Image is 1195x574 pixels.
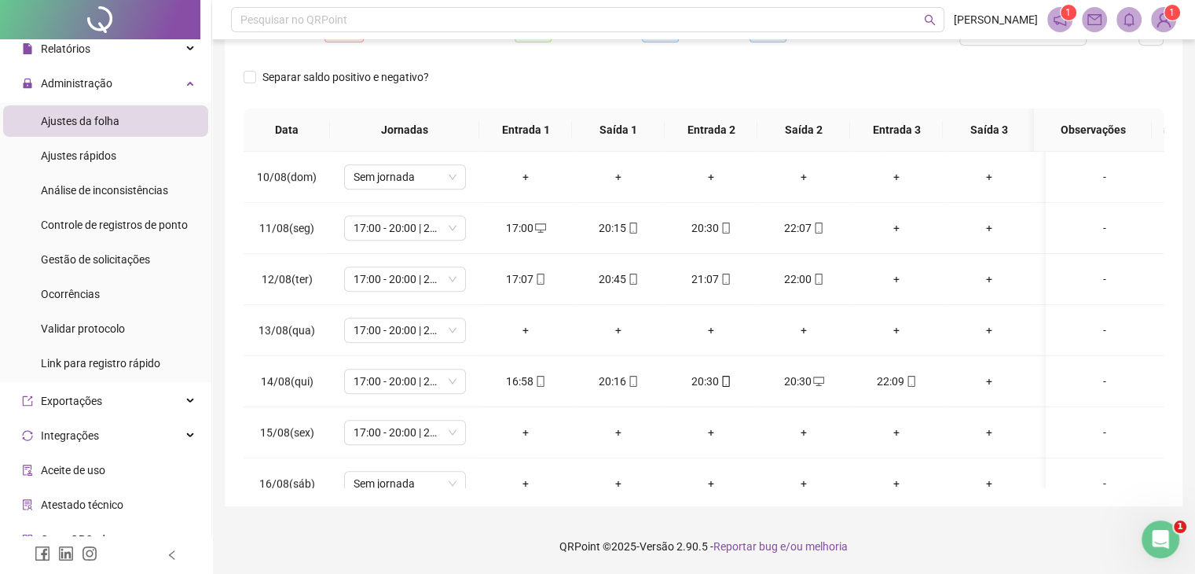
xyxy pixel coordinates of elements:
span: 11/08(seg) [259,222,314,234]
span: mobile [812,274,824,285]
span: mail [1087,13,1102,27]
div: 22:00 [770,270,838,288]
div: + [863,322,930,339]
span: 15/08(sex) [260,426,314,439]
div: + [863,270,930,288]
th: Entrada 3 [850,109,943,152]
div: 20:16 [585,373,652,390]
img: 86455 [1152,8,1175,31]
sup: Atualize o seu contato no menu Meus Dados [1164,5,1180,20]
span: Integrações [41,429,99,442]
div: + [770,168,838,186]
span: Link para registro rápido [41,357,160,370]
span: lock [22,78,33,89]
span: mobile [533,274,546,285]
span: 14/08(qui) [261,375,313,388]
span: 1 [1169,7,1175,18]
div: + [585,168,652,186]
div: 17:00 [492,219,559,237]
div: - [1058,322,1151,339]
span: Sem jornada [354,165,456,189]
th: Entrada 2 [665,109,757,152]
div: 17:07 [492,270,559,288]
th: Saída 3 [943,109,1036,152]
span: mobile [626,274,639,285]
span: 12/08(ter) [262,273,313,285]
span: mobile [626,223,639,234]
span: notification [1053,13,1067,27]
th: Saída 1 [572,109,665,152]
span: Exportações [41,395,102,407]
div: + [955,475,1023,492]
span: Versão [640,540,674,553]
span: mobile [719,376,731,387]
div: - [1058,270,1151,288]
span: solution [22,499,33,510]
div: + [492,424,559,441]
div: + [863,168,930,186]
div: + [955,424,1023,441]
div: + [863,424,930,441]
div: + [770,424,838,441]
span: mobile [533,376,546,387]
span: mobile [626,376,639,387]
span: 10/08(dom) [257,171,317,183]
span: Análise de inconsistências [41,184,168,197]
div: - [1058,475,1151,492]
span: instagram [82,546,97,561]
span: Aceite de uso [41,464,105,476]
th: Entrada 1 [479,109,572,152]
span: desktop [533,223,546,234]
div: + [863,475,930,492]
span: Validar protocolo [41,322,125,335]
div: 22:09 [863,373,930,390]
div: - [1058,424,1151,441]
th: Data [244,109,330,152]
th: Saída 2 [757,109,850,152]
div: + [677,475,745,492]
span: bell [1122,13,1136,27]
div: + [770,322,838,339]
div: + [955,168,1023,186]
div: 20:30 [770,373,838,390]
div: 20:30 [677,373,745,390]
div: - [1058,168,1151,186]
span: linkedin [58,546,74,561]
div: - [1058,373,1151,390]
span: Atestado técnico [41,499,123,511]
div: + [677,322,745,339]
span: Ajustes rápidos [41,149,116,162]
span: mobile [904,376,917,387]
div: + [955,219,1023,237]
div: + [492,168,559,186]
span: Ocorrências [41,288,100,300]
span: [PERSON_NAME] [954,11,1038,28]
div: + [677,168,745,186]
iframe: Intercom live chat [1142,521,1179,558]
span: facebook [35,546,50,561]
span: 17:00 - 20:00 | 20:15 - 22:00 [354,216,456,240]
span: Separar saldo positivo e negativo? [256,68,435,86]
span: Administração [41,77,112,90]
th: Observações [1034,109,1152,152]
span: 17:00 - 20:00 | 20:15 - 22:00 [354,267,456,291]
th: Jornadas [330,109,479,152]
div: + [955,373,1023,390]
footer: QRPoint © 2025 - 2.90.5 - [212,519,1195,574]
span: Gestão de solicitações [41,253,150,266]
span: qrcode [22,534,33,545]
span: mobile [719,223,731,234]
span: Relatórios [41,42,90,55]
span: 1 [1065,7,1071,18]
span: 1 [1174,521,1186,533]
div: 21:07 [677,270,745,288]
span: 16/08(sáb) [259,477,315,490]
div: + [492,322,559,339]
span: mobile [719,274,731,285]
span: file [22,43,33,54]
span: 17:00 - 20:00 | 20:15 - 22:00 [354,370,456,393]
span: Sem jornada [354,472,456,495]
span: Observações [1047,121,1139,138]
div: + [863,219,930,237]
span: 17:00 - 20:00 | 20:15 - 22:00 [354,318,456,342]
